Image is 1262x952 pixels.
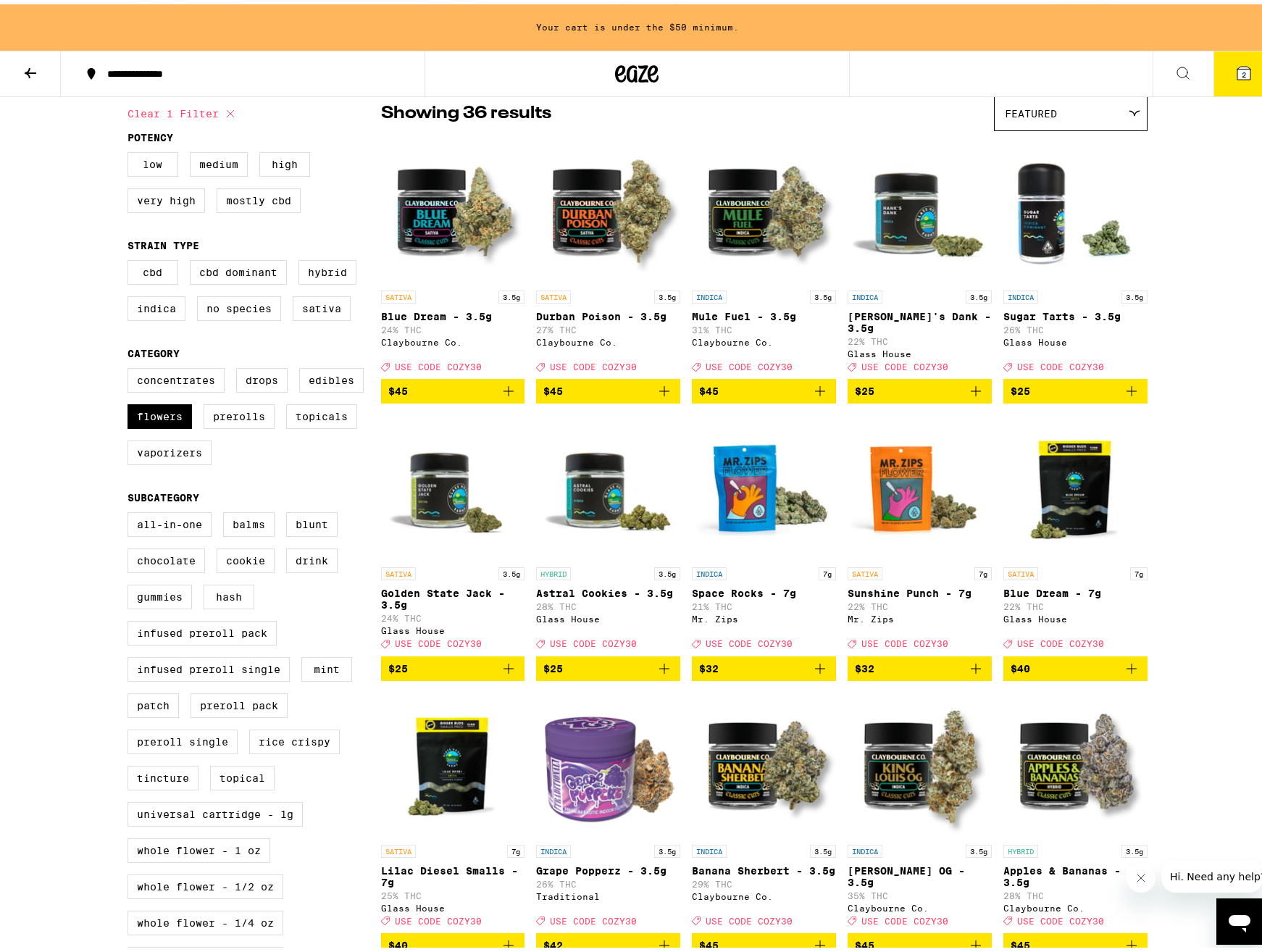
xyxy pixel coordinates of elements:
p: 24% THC [381,609,525,619]
span: USE CODE COZY30 [550,358,637,367]
span: Featured [1005,104,1057,115]
span: $45 [543,381,563,393]
span: USE CODE COZY30 [1017,912,1104,922]
label: Rice Crispy [249,725,340,750]
label: Mint [301,653,352,677]
span: Hi. Need any help? [9,10,104,22]
p: Sunshine Punch - 7g [848,583,992,595]
label: Chocolate [128,544,205,569]
a: Open page for Blue Dream - 3.5g from Claybourne Co. [381,134,525,375]
div: Glass House [848,345,992,354]
label: Preroll Pack [191,689,288,714]
label: Drink [286,544,338,569]
a: Open page for Mule Fuel - 3.5g from Claybourne Co. [692,134,836,375]
p: 7g [1130,563,1148,576]
label: All-In-One [128,508,212,533]
span: $25 [855,381,874,393]
label: Sativa [293,292,351,317]
span: $32 [855,659,874,670]
label: Tincture [128,761,199,786]
span: USE CODE COZY30 [1017,358,1104,367]
p: INDICA [1003,286,1038,299]
a: Open page for Blue Dream - 7g from Glass House [1003,411,1148,651]
label: Infused Preroll Pack [128,617,277,641]
label: Balms [223,508,275,533]
p: Astral Cookies - 3.5g [536,583,680,595]
div: Claybourne Co. [692,333,836,343]
p: INDICA [848,286,882,299]
label: Infused Preroll Single [128,653,290,677]
a: Open page for Golden State Jack - 3.5g from Glass House [381,411,525,651]
label: Concentrates [128,364,225,388]
label: No Species [197,292,281,317]
span: $42 [543,935,563,947]
span: USE CODE COZY30 [706,635,793,645]
p: 27% THC [536,321,680,330]
span: USE CODE COZY30 [861,635,948,645]
label: Cookie [217,544,275,569]
span: $25 [388,659,408,670]
img: Traditional - Grape Popperz - 3.5g [536,688,680,833]
p: 3.5g [498,563,525,576]
p: 26% THC [1003,321,1148,330]
span: $32 [699,659,719,670]
p: Space Rocks - 7g [692,583,836,595]
p: 24% THC [381,321,525,330]
p: INDICA [692,286,727,299]
button: Add to bag [381,375,525,399]
div: Claybourne Co. [1003,899,1148,909]
span: $45 [1011,935,1030,947]
p: 3.5g [498,286,525,299]
p: 7g [974,563,992,576]
span: $45 [388,381,408,393]
p: Showing 36 results [381,97,551,122]
span: $45 [699,381,719,393]
div: Glass House [1003,610,1148,619]
p: 28% THC [1003,887,1148,896]
div: Glass House [381,899,525,909]
a: Open page for Space Rocks - 7g from Mr. Zips [692,411,836,651]
div: Claybourne Co. [381,333,525,343]
legend: Category [128,343,180,355]
img: Mr. Zips - Sunshine Punch - 7g [848,411,992,556]
label: CBD Dominant [190,256,287,280]
img: Claybourne Co. - Apples & Bananas - 3.5g [1003,688,1148,833]
p: 3.5g [654,840,680,853]
p: 3.5g [654,286,680,299]
p: 25% THC [381,887,525,896]
p: 7g [507,840,525,853]
p: Mule Fuel - 3.5g [692,306,836,318]
button: Add to bag [848,375,992,399]
iframe: Close message [1127,859,1156,888]
span: USE CODE COZY30 [706,358,793,367]
div: Claybourne Co. [848,899,992,909]
img: Glass House - Golden State Jack - 3.5g [381,411,525,556]
div: Claybourne Co. [692,888,836,897]
p: SATIVA [536,286,571,299]
p: HYBRID [536,563,571,576]
p: INDICA [692,563,727,576]
a: Open page for Grape Popperz - 3.5g from Traditional [536,688,680,929]
label: Topicals [286,400,357,425]
img: Mr. Zips - Space Rocks - 7g [692,411,836,556]
button: Add to bag [536,375,680,399]
a: Open page for Hank's Dank - 3.5g from Glass House [848,134,992,375]
img: Claybourne Co. - Durban Poison - 3.5g [536,134,680,279]
p: 22% THC [848,333,992,342]
img: Glass House - Lilac Diesel Smalls - 7g [381,688,525,833]
p: HYBRID [1003,840,1038,853]
p: 29% THC [692,875,836,885]
span: USE CODE COZY30 [706,912,793,922]
p: Durban Poison - 3.5g [536,306,680,318]
span: $40 [388,935,408,947]
div: Traditional [536,888,680,897]
label: Vaporizers [128,436,212,461]
div: Mr. Zips [692,610,836,619]
p: Golden State Jack - 3.5g [381,583,525,606]
button: Add to bag [536,652,680,677]
p: [PERSON_NAME] OG - 3.5g [848,861,992,884]
p: INDICA [848,840,882,853]
p: SATIVA [848,563,882,576]
span: USE CODE COZY30 [1017,635,1104,645]
button: Add to bag [381,652,525,677]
